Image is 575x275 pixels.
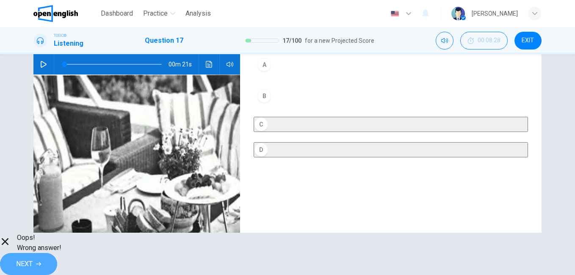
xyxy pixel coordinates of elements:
[54,33,66,38] span: TOEIC®
[522,37,534,44] span: EXIT
[436,32,453,49] div: Mute
[182,6,214,21] button: Analysis
[451,7,465,20] img: Profile picture
[202,54,216,74] button: Click to see the audio transcription
[17,243,61,253] span: Wrong answer!
[254,117,528,132] button: C
[514,32,542,49] button: EXIT
[145,36,183,46] h1: Question 17
[185,8,211,19] span: Analysis
[97,6,136,21] button: Dashboard
[478,37,500,44] span: 00:08:28
[254,118,268,131] div: C
[33,5,97,22] a: OpenEnglish logo
[54,38,83,49] h1: Listening
[169,54,199,74] span: 00m 21s
[472,8,518,19] div: [PERSON_NAME]
[17,233,61,243] span: Oops!
[254,143,268,157] div: D
[390,11,400,17] img: en
[140,6,179,21] button: Practice
[305,36,374,46] span: for a new Projected Score
[143,8,168,19] span: Practice
[254,142,528,157] button: D
[460,32,508,49] div: Hide
[101,8,133,19] span: Dashboard
[33,5,78,22] img: OpenEnglish logo
[282,36,301,46] span: 17 / 100
[16,258,33,270] span: NEXT
[460,32,508,49] button: 00:08:28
